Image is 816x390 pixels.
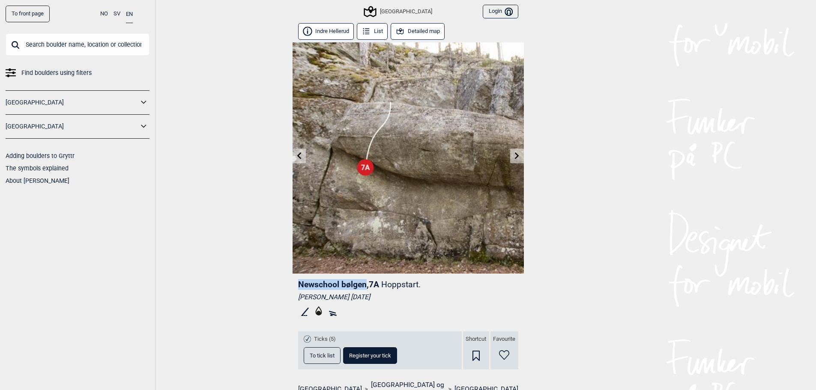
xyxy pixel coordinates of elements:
[357,23,388,40] button: List
[6,165,69,172] a: The symbols explained
[6,6,50,22] a: To front page
[21,67,92,79] span: Find boulders using filters
[310,353,335,358] span: To tick list
[298,23,354,40] button: Indre Hellerud
[114,6,120,22] button: SV
[391,23,445,40] button: Detailed map
[6,33,149,56] input: Search boulder name, location or collection
[6,152,75,159] a: Adding boulders to Gryttr
[314,336,336,343] span: Ticks (5)
[100,6,108,22] button: NO
[6,120,138,133] a: [GEOGRAPHIC_DATA]
[463,331,489,369] div: Shortcut
[365,6,432,17] div: [GEOGRAPHIC_DATA]
[6,96,138,109] a: [GEOGRAPHIC_DATA]
[298,280,379,289] span: Newschool bølgen , 7A
[343,347,397,364] button: Register your tick
[6,177,69,184] a: About [PERSON_NAME]
[381,280,421,289] p: Hoppstart.
[293,42,524,274] img: Newschool bolgen
[6,67,149,79] a: Find boulders using filters
[126,6,133,23] button: EN
[304,347,341,364] button: To tick list
[493,336,515,343] span: Favourite
[483,5,518,19] button: Login
[298,293,518,301] div: [PERSON_NAME] [DATE]
[349,353,391,358] span: Register your tick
